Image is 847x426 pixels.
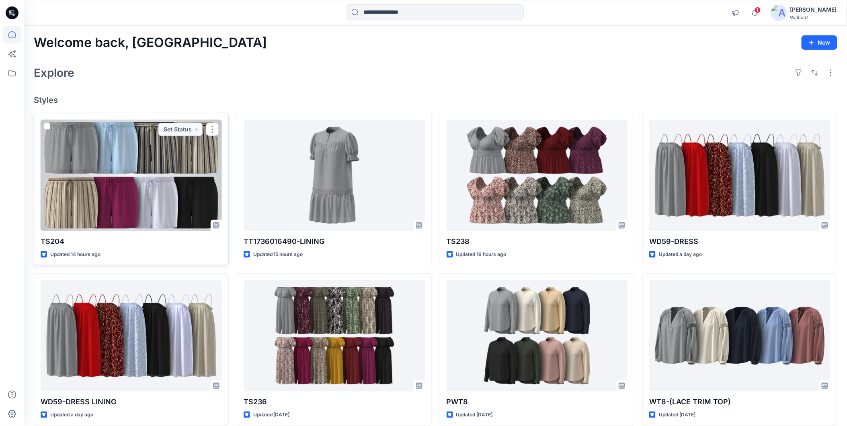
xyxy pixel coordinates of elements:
[790,5,837,14] div: [PERSON_NAME]
[447,280,628,391] a: PWT8
[244,280,425,391] a: TS236
[659,250,702,259] p: Updated a day ago
[649,396,831,408] p: WT8-(LACE TRIM TOP)
[34,66,74,79] h2: Explore
[41,280,222,391] a: WD59-DRESS LINING
[447,120,628,231] a: TS238
[34,95,837,105] h4: Styles
[771,5,787,21] img: avatar
[50,250,100,259] p: Updated 14 hours ago
[790,14,837,20] div: Walmart
[34,35,267,50] h2: Welcome back, [GEOGRAPHIC_DATA]
[649,280,831,391] a: WT8-(LACE TRIM TOP)
[447,236,628,247] p: TS238
[802,35,837,50] button: New
[456,411,493,419] p: Updated [DATE]
[649,236,831,247] p: WD59-DRESS
[456,250,507,259] p: Updated 16 hours ago
[244,396,425,408] p: TS236
[41,396,222,408] p: WD59-DRESS LINING
[649,120,831,231] a: WD59-DRESS
[41,120,222,231] a: TS204
[755,7,761,13] span: 1
[244,120,425,231] a: TT1736016490-LINING
[244,236,425,247] p: TT1736016490-LINING
[253,411,290,419] p: Updated [DATE]
[447,396,628,408] p: PWT8
[253,250,303,259] p: Updated 15 hours ago
[41,236,222,247] p: TS204
[659,411,695,419] p: Updated [DATE]
[50,411,93,419] p: Updated a day ago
